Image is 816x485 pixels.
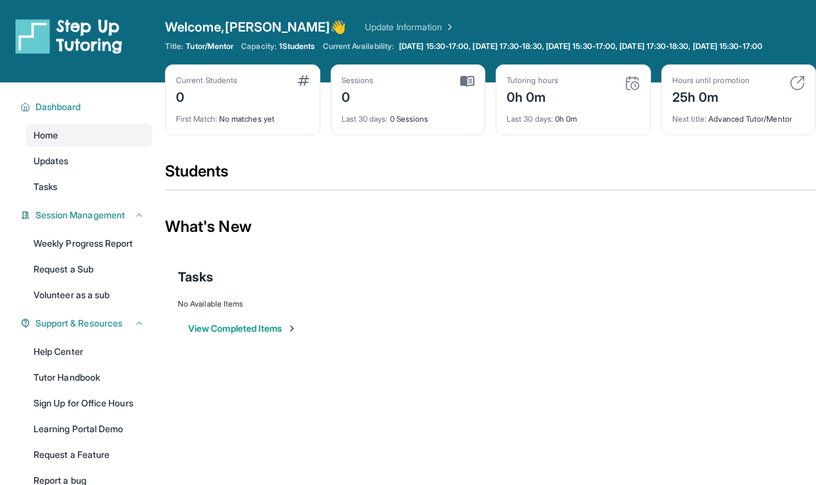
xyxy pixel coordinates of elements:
img: Chevron Right [442,21,455,33]
a: Tutor Handbook [26,366,152,389]
span: Session Management [35,209,125,222]
span: First Match : [176,114,217,124]
div: No Available Items [178,299,803,309]
img: card [460,75,474,87]
a: Sign Up for Office Hours [26,392,152,415]
div: 25h 0m [672,86,750,106]
div: 0 Sessions [342,106,475,124]
span: Current Availability: [323,41,394,52]
a: Volunteer as a sub [26,283,152,307]
div: Current Students [176,75,237,86]
div: Advanced Tutor/Mentor [672,106,806,124]
div: Tutoring hours [507,75,558,86]
a: Learning Portal Demo [26,417,152,441]
span: Support & Resources [35,317,122,330]
a: [DATE] 15:30-17:00, [DATE] 17:30-18:30, [DATE] 15:30-17:00, [DATE] 17:30-18:30, [DATE] 15:30-17:00 [396,41,765,52]
span: Last 30 days : [342,114,388,124]
span: Updates [34,155,69,167]
span: [DATE] 15:30-17:00, [DATE] 17:30-18:30, [DATE] 15:30-17:00, [DATE] 17:30-18:30, [DATE] 15:30-17:00 [399,41,763,52]
img: card [790,75,805,91]
div: Students [165,161,816,189]
span: Last 30 days : [507,114,553,124]
a: Request a Feature [26,443,152,466]
div: 0h 0m [507,106,640,124]
span: Tasks [178,268,213,286]
span: Capacity: [241,41,277,52]
button: View Completed Items [188,322,297,335]
div: Sessions [342,75,374,86]
div: What's New [165,198,816,255]
div: 0 [176,86,237,106]
img: logo [15,18,122,54]
a: Request a Sub [26,258,152,281]
a: Updates [26,149,152,173]
div: 0 [342,86,374,106]
a: Update Information [365,21,455,33]
span: Dashboard [35,100,81,113]
div: 0h 0m [507,86,558,106]
div: Hours until promotion [672,75,750,86]
span: Tutor/Mentor [186,41,233,52]
button: Dashboard [30,100,144,113]
a: Tasks [26,175,152,198]
span: Title: [165,41,183,52]
button: Session Management [30,209,144,222]
span: Home [34,129,58,142]
button: Support & Resources [30,317,144,330]
span: Welcome, [PERSON_NAME] 👋 [165,18,347,36]
a: Weekly Progress Report [26,232,152,255]
a: Home [26,124,152,147]
img: card [625,75,640,91]
img: card [298,75,309,86]
span: Tasks [34,180,57,193]
div: No matches yet [176,106,309,124]
span: Next title : [672,114,707,124]
a: Help Center [26,340,152,363]
span: 1 Students [279,41,315,52]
